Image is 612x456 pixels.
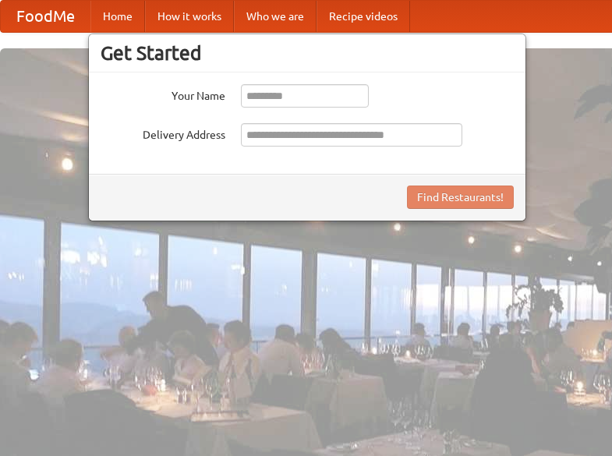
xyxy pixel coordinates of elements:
[407,186,514,209] button: Find Restaurants!
[317,1,410,32] a: Recipe videos
[101,84,225,104] label: Your Name
[234,1,317,32] a: Who we are
[90,1,145,32] a: Home
[101,123,225,143] label: Delivery Address
[145,1,234,32] a: How it works
[101,41,514,65] h3: Get Started
[1,1,90,32] a: FoodMe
